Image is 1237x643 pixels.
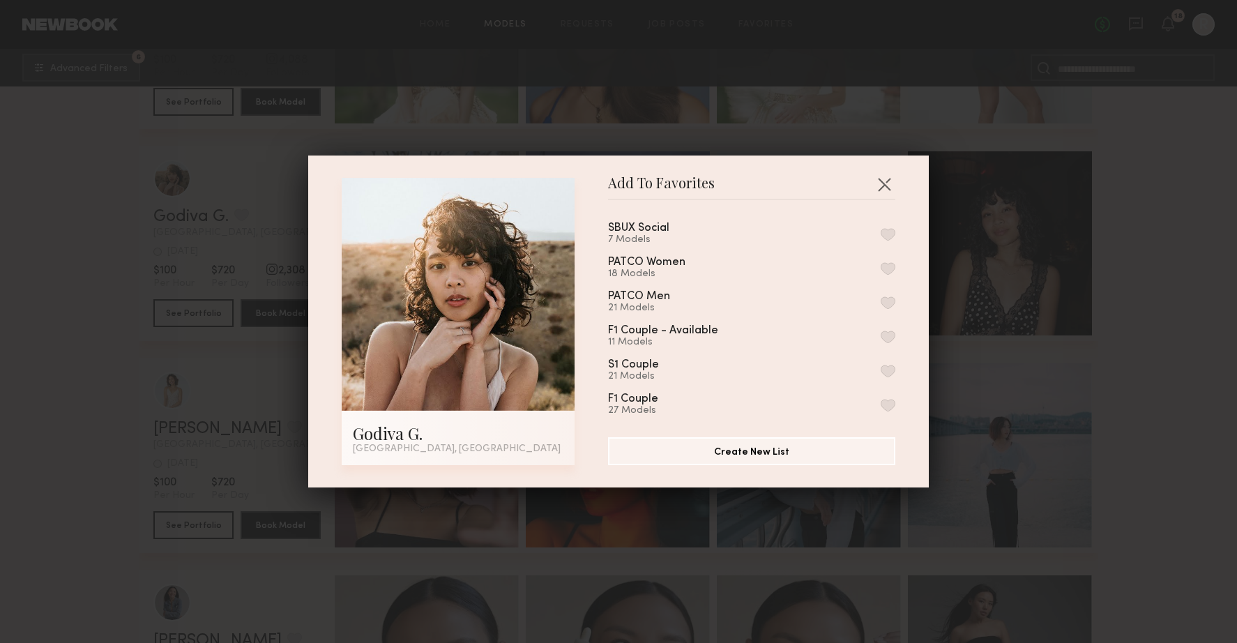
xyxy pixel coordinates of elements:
[608,393,658,405] div: F1 Couple
[608,337,752,348] div: 11 Models
[608,371,692,382] div: 21 Models
[608,437,895,465] button: Create New List
[608,405,692,416] div: 27 Models
[873,173,895,195] button: Close
[608,303,704,314] div: 21 Models
[353,422,563,444] div: Godiva G.
[608,257,685,268] div: PATCO Women
[608,234,703,245] div: 7 Models
[608,178,715,199] span: Add To Favorites
[608,325,718,337] div: F1 Couple - Available
[608,268,719,280] div: 18 Models
[608,291,670,303] div: PATCO Men
[608,359,659,371] div: S1 Couple
[608,222,669,234] div: SBUX Social
[353,444,563,454] div: [GEOGRAPHIC_DATA], [GEOGRAPHIC_DATA]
